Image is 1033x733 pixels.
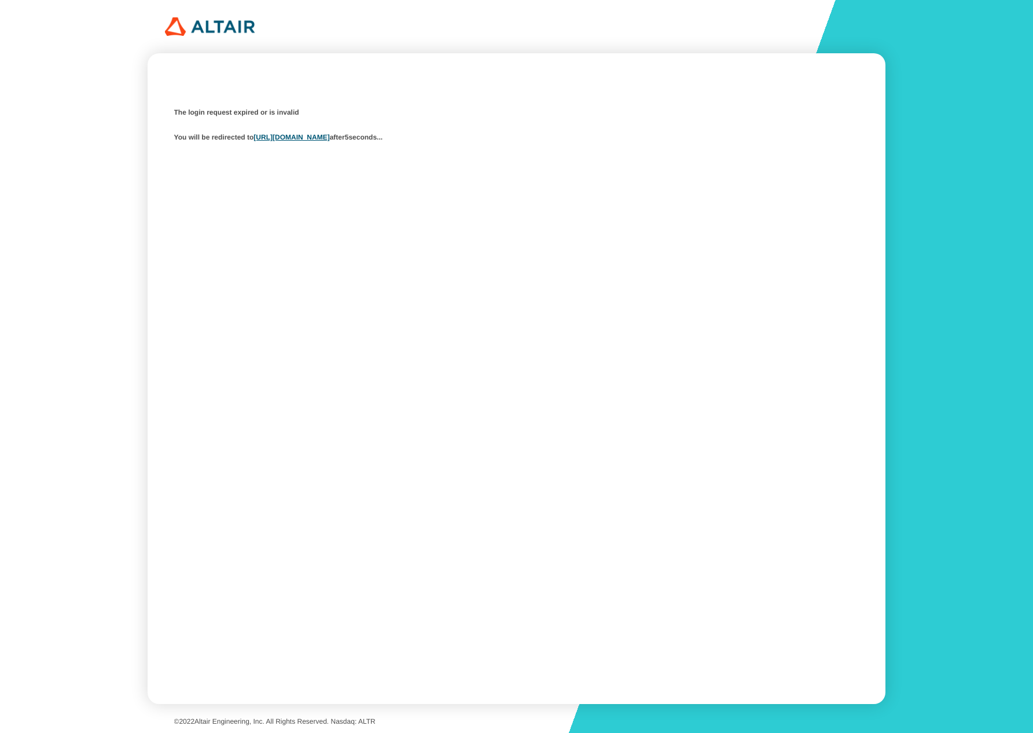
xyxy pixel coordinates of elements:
a: [URL][DOMAIN_NAME] [253,133,329,141]
p: © Altair Engineering, Inc. All Rights Reserved. Nasdaq: ALTR [174,718,859,726]
b: You will be redirected to after seconds... [174,134,383,142]
span: 2022 [179,717,194,725]
img: 320px-Altair_logo.png [165,17,255,36]
b: The login request expired or is invalid [174,109,299,117]
span: 5 [345,133,349,141]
